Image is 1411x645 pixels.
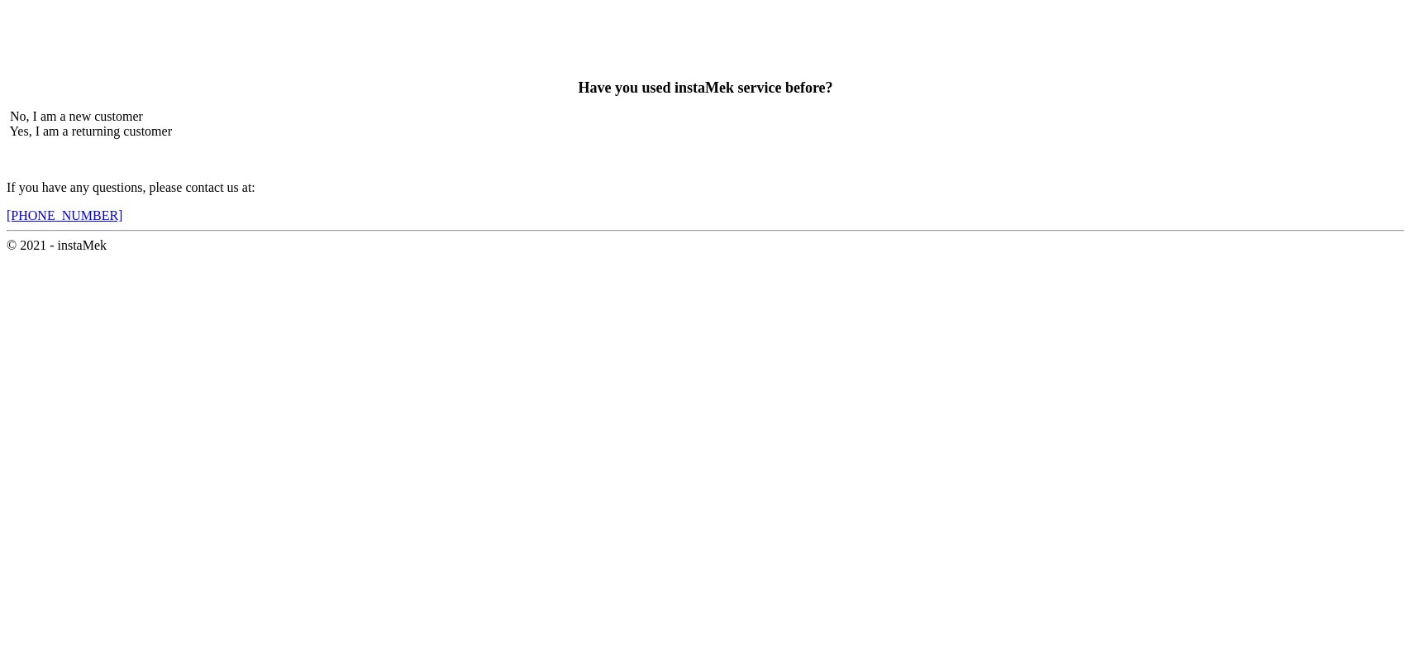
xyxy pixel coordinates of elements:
span: © 2021 - instaMek [7,238,107,252]
span: No, I am a new customer [10,109,143,123]
span: Yes, I am a returning customer [9,124,172,138]
a: [PHONE_NUMBER] [7,208,122,222]
h2: Have you used instaMek service before? [7,63,1404,97]
p: If you have any questions, please contact us at: [7,180,1404,195]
